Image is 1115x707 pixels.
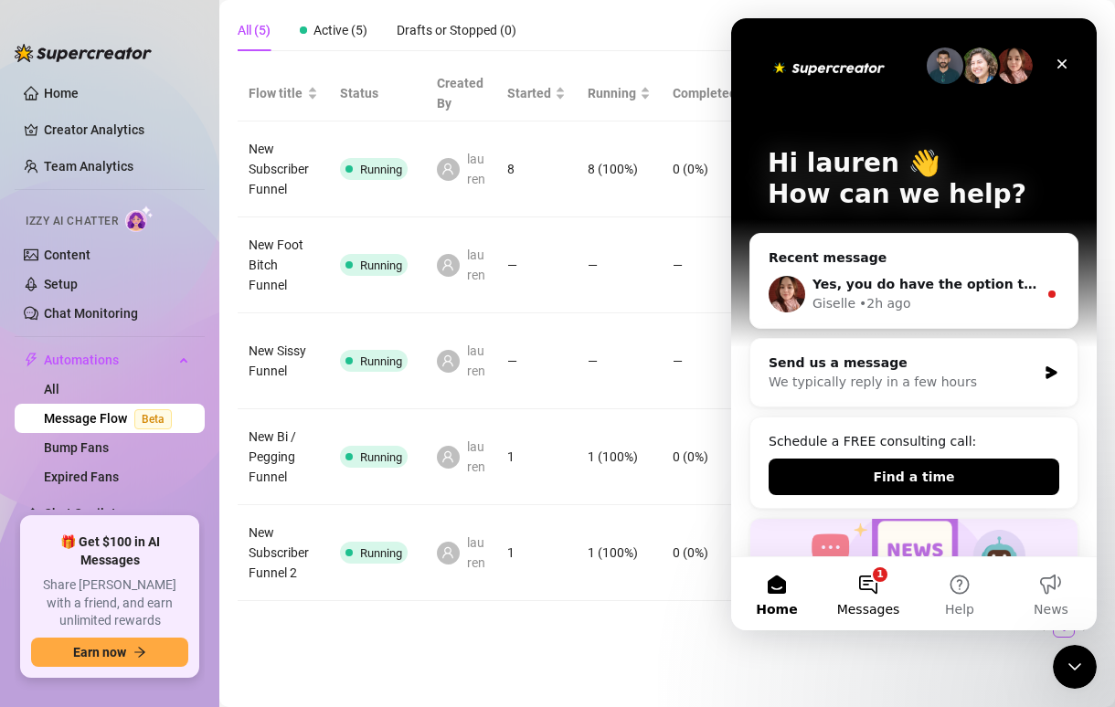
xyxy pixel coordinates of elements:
div: Drafts or Stopped (0) [397,20,516,40]
button: Messages [91,539,183,612]
span: lauren [467,341,485,381]
span: Beta [134,409,172,429]
td: — [662,217,762,313]
span: user [441,259,454,271]
span: user [441,163,454,175]
span: Started [507,83,551,103]
td: 1 (100%) [577,409,662,505]
th: Created By [426,66,496,121]
a: All [44,382,59,396]
td: 8 [496,121,577,217]
th: Running [577,66,662,121]
span: Earn now [73,645,126,660]
a: Content [44,248,90,262]
th: Completed [662,66,762,121]
a: Home [44,86,79,100]
span: Help [214,585,243,597]
button: News [274,539,366,612]
span: user [441,450,454,463]
td: New Bi / Pegging Funnel [238,409,329,505]
span: thunderbolt [24,353,38,367]
a: Message FlowBeta [44,411,179,426]
iframe: Intercom live chat [1053,645,1097,689]
img: Izzy just got smarter and safer ✨ [19,501,346,628]
td: New Foot Bitch Funnel [238,217,329,313]
a: Creator Analytics [44,115,190,144]
img: AI Chatter [125,206,154,232]
a: Team Analytics [44,159,133,174]
span: Flow title [249,83,303,103]
a: Chat Monitoring [44,306,138,321]
span: Home [25,585,66,597]
span: user [441,354,454,367]
td: 0 (0%) [662,409,762,505]
th: Flow title [238,66,329,121]
img: Chat Copilot [24,507,36,520]
iframe: Intercom live chat [731,18,1097,630]
div: All (5) [238,20,271,40]
td: 0 (0%) [662,121,762,217]
td: New Subscriber Funnel [238,121,329,217]
span: lauren [467,437,485,477]
span: Messages [106,585,169,597]
button: Help [183,539,274,612]
a: Bump Fans [44,440,109,455]
img: logo-BBDzfeDw.svg [15,44,152,62]
span: Running [360,546,402,560]
span: lauren [467,533,485,573]
td: — [577,217,662,313]
span: Izzy AI Chatter [26,213,118,230]
span: 🎁 Get $100 in AI Messages [31,533,188,569]
span: arrow-right [133,646,146,659]
span: Active (5) [313,23,367,37]
td: — [496,217,577,313]
span: Completed [673,83,737,103]
span: lauren [467,245,485,285]
td: — [496,313,577,409]
span: News [303,585,337,597]
th: Started [496,66,577,121]
span: Running [360,259,402,272]
div: Close [314,29,347,62]
span: Running [360,163,402,176]
a: Expired Fans [44,470,119,484]
td: New Subscriber Funnel 2 [238,505,329,601]
td: 1 (100%) [577,505,662,601]
td: — [577,313,662,409]
span: Running [588,83,636,103]
td: 0 (0%) [662,505,762,601]
th: Status [329,66,426,121]
button: Earn nowarrow-right [31,638,188,667]
span: Automations [44,345,174,375]
span: user [441,546,454,559]
td: — [662,313,762,409]
td: New Sissy Funnel [238,313,329,409]
span: Chat Copilot [44,499,174,528]
a: Setup [44,277,78,291]
span: Running [360,450,402,464]
td: 8 (100%) [577,121,662,217]
span: Share [PERSON_NAME] with a friend, and earn unlimited rewards [31,576,188,630]
span: lauren [467,149,485,189]
td: 1 [496,409,577,505]
td: 1 [496,505,577,601]
span: Running [360,354,402,368]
